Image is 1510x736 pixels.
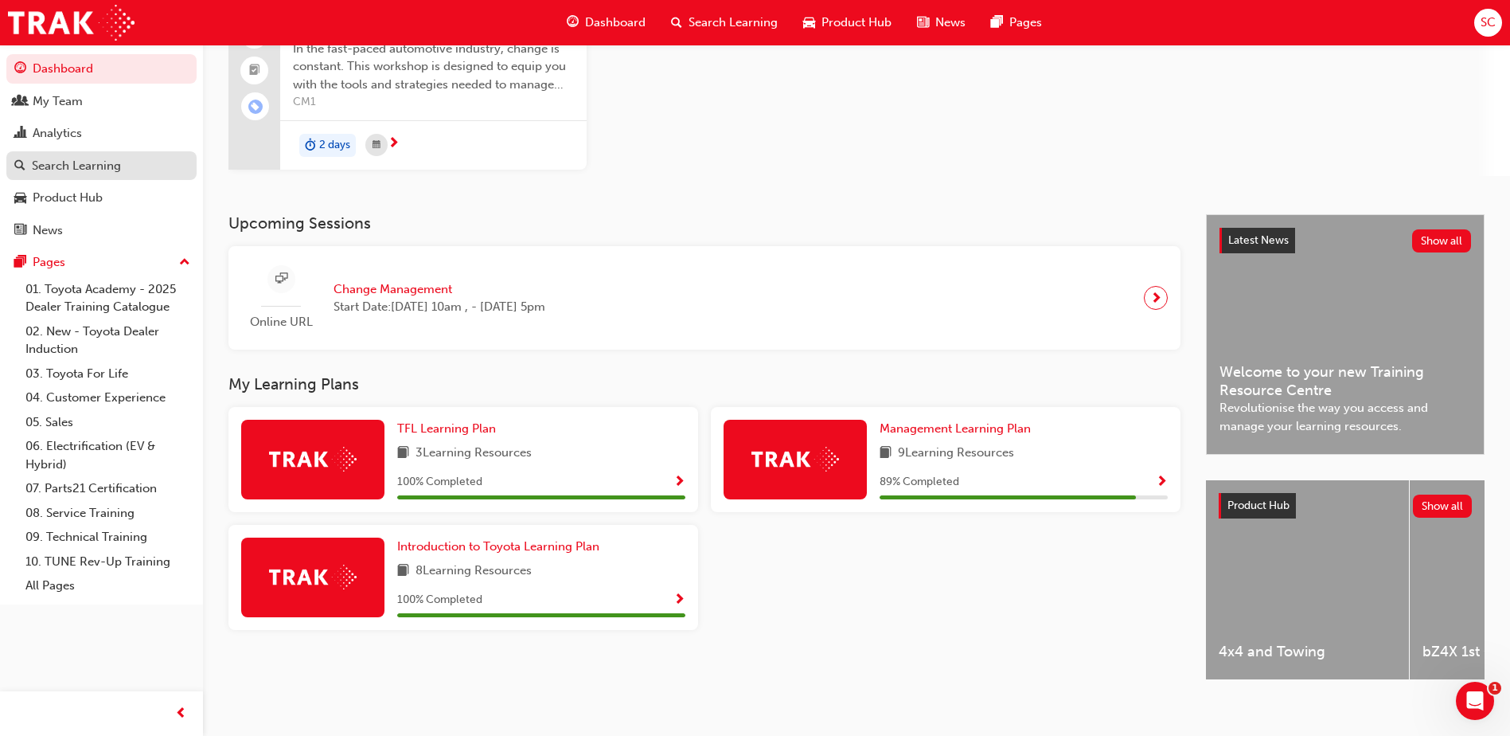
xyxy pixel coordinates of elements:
[397,591,482,609] span: 100 % Completed
[14,62,26,76] span: guage-icon
[249,61,260,81] span: booktick-icon
[19,476,197,501] a: 07. Parts21 Certification
[33,189,103,207] div: Product Hub
[803,13,815,33] span: car-icon
[19,574,197,598] a: All Pages
[334,298,545,316] span: Start Date: [DATE] 10am , - [DATE] 5pm
[689,14,778,32] span: Search Learning
[880,473,959,491] span: 89 % Completed
[6,51,197,248] button: DashboardMy TeamAnalyticsSearch LearningProduct HubNews
[397,420,502,438] a: TFL Learning Plan
[305,135,316,156] span: duration-icon
[19,550,197,574] a: 10. TUNE Rev-Up Training
[1228,233,1289,247] span: Latest News
[14,95,26,109] span: people-icon
[416,562,532,581] span: 8 Learning Resources
[397,444,409,464] span: book-icon
[1456,682,1494,720] iframe: Intercom live chat
[671,13,682,33] span: search-icon
[658,6,790,39] a: search-iconSearch Learning
[33,124,82,143] div: Analytics
[1206,480,1409,679] a: 4x4 and Towing
[1219,643,1396,661] span: 4x4 and Towing
[397,473,482,491] span: 100 % Completed
[293,93,574,112] span: CM1
[880,444,892,464] span: book-icon
[179,253,190,273] span: up-icon
[19,277,197,319] a: 01. Toyota Academy - 2025 Dealer Training Catalogue
[1474,9,1502,37] button: SC
[19,434,197,476] a: 06. Electrification (EV & Hybrid)
[19,525,197,550] a: 09. Technical Training
[935,14,966,32] span: News
[880,421,1031,436] span: Management Learning Plan
[6,119,197,148] a: Analytics
[1489,682,1501,695] span: 1
[673,590,685,610] button: Show Progress
[751,447,839,472] img: Trak
[33,253,65,272] div: Pages
[6,216,197,245] a: News
[397,539,599,554] span: Introduction to Toyota Learning Plan
[821,14,892,32] span: Product Hub
[585,14,646,32] span: Dashboard
[1219,228,1471,253] a: Latest NewsShow all
[978,6,1055,39] a: pages-iconPages
[334,280,545,299] span: Change Management
[241,313,321,331] span: Online URL
[228,9,587,170] a: 595 per dayChange ManagementIn the fast-paced automotive industry, change is constant. This works...
[8,5,135,41] img: Trak
[14,127,26,141] span: chart-icon
[1412,229,1472,253] button: Show all
[14,191,26,206] span: car-icon
[790,6,904,39] a: car-iconProduct Hub
[917,13,929,33] span: news-icon
[32,157,121,175] div: Search Learning
[6,248,197,277] button: Pages
[1481,14,1496,32] span: SC
[1219,399,1471,435] span: Revolutionise the way you access and manage your learning resources.
[880,420,1037,438] a: Management Learning Plan
[19,410,197,435] a: 05. Sales
[14,224,26,238] span: news-icon
[19,386,197,410] a: 04. Customer Experience
[175,704,187,724] span: prev-icon
[6,183,197,213] a: Product Hub
[904,6,978,39] a: news-iconNews
[6,151,197,181] a: Search Learning
[33,92,83,111] div: My Team
[228,214,1180,233] h3: Upcoming Sessions
[319,136,350,155] span: 2 days
[241,259,1168,338] a: Online URLChange ManagementStart Date:[DATE] 10am , - [DATE] 5pm
[1206,214,1485,455] a: Latest NewsShow allWelcome to your new Training Resource CentreRevolutionise the way you access a...
[1156,476,1168,490] span: Show Progress
[898,444,1014,464] span: 9 Learning Resources
[1009,14,1042,32] span: Pages
[388,137,400,151] span: next-icon
[373,135,380,155] span: calendar-icon
[19,319,197,362] a: 02. New - Toyota Dealer Induction
[1150,287,1162,309] span: next-icon
[33,221,63,240] div: News
[293,40,574,94] span: In the fast-paced automotive industry, change is constant. This workshop is designed to equip you...
[19,501,197,526] a: 08. Service Training
[397,562,409,581] span: book-icon
[275,269,287,289] span: sessionType_ONLINE_URL-icon
[269,447,357,472] img: Trak
[14,159,25,174] span: search-icon
[1227,499,1290,512] span: Product Hub
[14,256,26,270] span: pages-icon
[554,6,658,39] a: guage-iconDashboard
[1413,495,1473,518] button: Show all
[228,375,1180,393] h3: My Learning Plans
[1219,363,1471,399] span: Welcome to your new Training Resource Centre
[673,476,685,490] span: Show Progress
[6,54,197,84] a: Dashboard
[1219,493,1472,519] a: Product HubShow all
[1156,472,1168,492] button: Show Progress
[248,100,263,114] span: learningRecordVerb_ENROLL-icon
[397,538,606,556] a: Introduction to Toyota Learning Plan
[673,472,685,492] button: Show Progress
[19,362,197,386] a: 03. Toyota For Life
